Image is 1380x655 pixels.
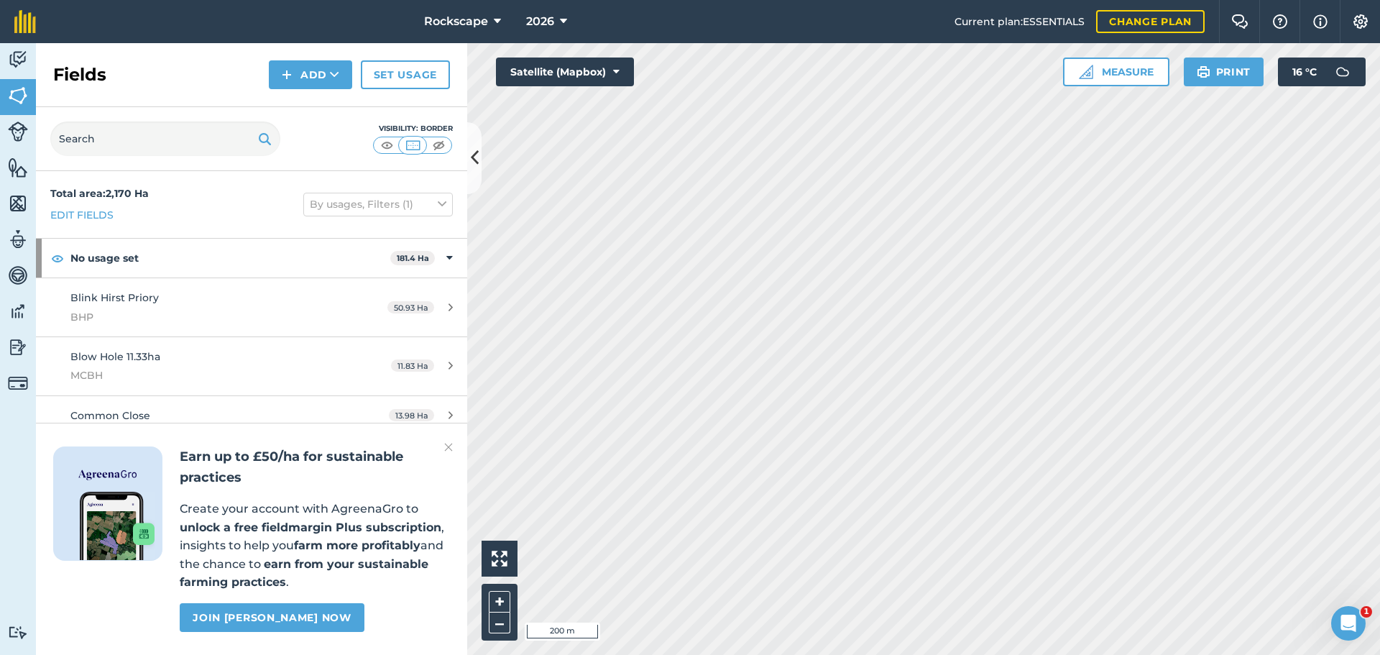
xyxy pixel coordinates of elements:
[389,409,434,421] span: 13.98 Ha
[489,613,510,633] button: –
[8,626,28,639] img: svg+xml;base64,PD94bWwgdmVyc2lvbj0iMS4wIiBlbmNvZGluZz0idXRmLTgiPz4KPCEtLSBHZW5lcmF0b3I6IEFkb2JlIE...
[8,301,28,322] img: svg+xml;base64,PD94bWwgdmVyc2lvbj0iMS4wIiBlbmNvZGluZz0idXRmLTgiPz4KPCEtLSBHZW5lcmF0b3I6IEFkb2JlIE...
[282,66,292,83] img: svg+xml;base64,PHN2ZyB4bWxucz0iaHR0cDovL3d3dy53My5vcmcvMjAwMC9zdmciIHdpZHRoPSIxNCIgaGVpZ2h0PSIyNC...
[1331,606,1366,641] iframe: Intercom live chat
[303,193,453,216] button: By usages, Filters (1)
[391,359,434,372] span: 11.83 Ha
[1328,58,1357,86] img: svg+xml;base64,PD94bWwgdmVyc2lvbj0iMS4wIiBlbmNvZGluZz0idXRmLTgiPz4KPCEtLSBHZW5lcmF0b3I6IEFkb2JlIE...
[8,229,28,250] img: svg+xml;base64,PD94bWwgdmVyc2lvbj0iMS4wIiBlbmNvZGluZz0idXRmLTgiPz4KPCEtLSBHZW5lcmF0b3I6IEFkb2JlIE...
[8,49,28,70] img: svg+xml;base64,PD94bWwgdmVyc2lvbj0iMS4wIiBlbmNvZGluZz0idXRmLTgiPz4KPCEtLSBHZW5lcmF0b3I6IEFkb2JlIE...
[954,14,1085,29] span: Current plan : ESSENTIALS
[1184,58,1264,86] button: Print
[1352,14,1369,29] img: A cog icon
[180,521,441,534] strong: unlock a free fieldmargin Plus subscription
[294,539,420,552] strong: farm more profitably
[526,13,554,30] span: 2026
[378,138,396,152] img: svg+xml;base64,PHN2ZyB4bWxucz0iaHR0cDovL3d3dy53My5vcmcvMjAwMC9zdmciIHdpZHRoPSI1MCIgaGVpZ2h0PSI0MC...
[424,13,488,30] span: Rockscape
[36,278,467,336] a: Blink Hirst PrioryBHP50.93 Ha
[180,446,450,488] h2: Earn up to £50/ha for sustainable practices
[8,122,28,142] img: svg+xml;base64,PD94bWwgdmVyc2lvbj0iMS4wIiBlbmNvZGluZz0idXRmLTgiPz4KPCEtLSBHZW5lcmF0b3I6IEFkb2JlIE...
[8,336,28,358] img: svg+xml;base64,PD94bWwgdmVyc2lvbj0iMS4wIiBlbmNvZGluZz0idXRmLTgiPz4KPCEtLSBHZW5lcmF0b3I6IEFkb2JlIE...
[397,253,429,263] strong: 181.4 Ha
[180,557,428,590] strong: earn from your sustainable farming practices
[70,239,390,278] strong: No usage set
[269,60,352,89] button: Add
[70,350,160,363] span: Blow Hole 11.33ha
[489,591,510,613] button: +
[258,130,272,147] img: svg+xml;base64,PHN2ZyB4bWxucz0iaHR0cDovL3d3dy53My5vcmcvMjAwMC9zdmciIHdpZHRoPSIxOSIgaGVpZ2h0PSIyNC...
[1313,13,1328,30] img: svg+xml;base64,PHN2ZyB4bWxucz0iaHR0cDovL3d3dy53My5vcmcvMjAwMC9zdmciIHdpZHRoPSIxNyIgaGVpZ2h0PSIxNy...
[430,138,448,152] img: svg+xml;base64,PHN2ZyB4bWxucz0iaHR0cDovL3d3dy53My5vcmcvMjAwMC9zdmciIHdpZHRoPSI1MCIgaGVpZ2h0PSI0MC...
[50,122,280,156] input: Search
[70,309,341,325] span: BHP
[1231,14,1248,29] img: Two speech bubbles overlapping with the left bubble in the forefront
[70,367,341,383] span: MCBH
[36,396,467,435] a: Common Close13.98 Ha
[8,193,28,214] img: svg+xml;base64,PHN2ZyB4bWxucz0iaHR0cDovL3d3dy53My5vcmcvMjAwMC9zdmciIHdpZHRoPSI1NiIgaGVpZ2h0PSI2MC...
[180,603,364,632] a: Join [PERSON_NAME] now
[53,63,106,86] h2: Fields
[496,58,634,86] button: Satellite (Mapbox)
[8,157,28,178] img: svg+xml;base64,PHN2ZyB4bWxucz0iaHR0cDovL3d3dy53My5vcmcvMjAwMC9zdmciIHdpZHRoPSI1NiIgaGVpZ2h0PSI2MC...
[1361,606,1372,618] span: 1
[404,138,422,152] img: svg+xml;base64,PHN2ZyB4bWxucz0iaHR0cDovL3d3dy53My5vcmcvMjAwMC9zdmciIHdpZHRoPSI1MCIgaGVpZ2h0PSI0MC...
[14,10,36,33] img: fieldmargin Logo
[387,301,434,313] span: 50.93 Ha
[50,207,114,223] a: Edit fields
[8,373,28,393] img: svg+xml;base64,PD94bWwgdmVyc2lvbj0iMS4wIiBlbmNvZGluZz0idXRmLTgiPz4KPCEtLSBHZW5lcmF0b3I6IEFkb2JlIE...
[80,492,155,560] img: Screenshot of the Gro app
[1063,58,1169,86] button: Measure
[8,85,28,106] img: svg+xml;base64,PHN2ZyB4bWxucz0iaHR0cDovL3d3dy53My5vcmcvMjAwMC9zdmciIHdpZHRoPSI1NiIgaGVpZ2h0PSI2MC...
[70,291,159,304] span: Blink Hirst Priory
[1278,58,1366,86] button: 16 °C
[51,249,64,267] img: svg+xml;base64,PHN2ZyB4bWxucz0iaHR0cDovL3d3dy53My5vcmcvMjAwMC9zdmciIHdpZHRoPSIxOCIgaGVpZ2h0PSIyNC...
[8,265,28,286] img: svg+xml;base64,PD94bWwgdmVyc2lvbj0iMS4wIiBlbmNvZGluZz0idXRmLTgiPz4KPCEtLSBHZW5lcmF0b3I6IEFkb2JlIE...
[1197,63,1210,81] img: svg+xml;base64,PHN2ZyB4bWxucz0iaHR0cDovL3d3dy53My5vcmcvMjAwMC9zdmciIHdpZHRoPSIxOSIgaGVpZ2h0PSIyNC...
[36,337,467,395] a: Blow Hole 11.33haMCBH11.83 Ha
[1096,10,1205,33] a: Change plan
[372,123,453,134] div: Visibility: Border
[1292,58,1317,86] span: 16 ° C
[444,439,453,456] img: svg+xml;base64,PHN2ZyB4bWxucz0iaHR0cDovL3d3dy53My5vcmcvMjAwMC9zdmciIHdpZHRoPSIyMiIgaGVpZ2h0PSIzMC...
[70,409,150,422] span: Common Close
[36,239,467,278] div: No usage set181.4 Ha
[361,60,450,89] a: Set usage
[1271,14,1289,29] img: A question mark icon
[50,187,149,200] strong: Total area : 2,170 Ha
[1079,65,1093,79] img: Ruler icon
[180,500,450,592] p: Create your account with AgreenaGro to , insights to help you and the chance to .
[492,551,507,567] img: Four arrows, one pointing top left, one top right, one bottom right and the last bottom left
